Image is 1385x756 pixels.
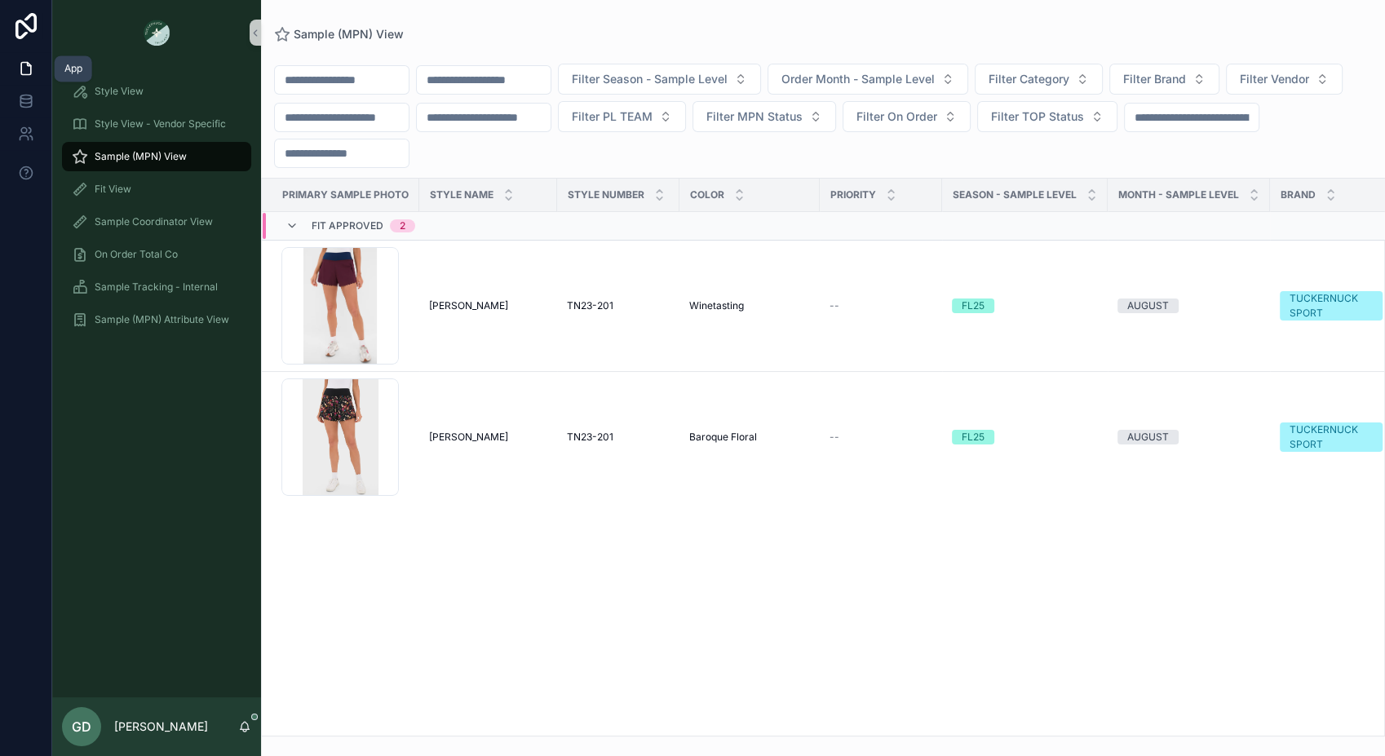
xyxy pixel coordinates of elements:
p: [PERSON_NAME] [114,718,208,735]
div: FL25 [962,298,985,313]
span: TN23-201 [567,299,613,312]
a: TUCKERNUCK SPORT [1280,422,1383,452]
span: Style View [95,85,144,98]
a: TUCKERNUCK SPORT [1280,291,1383,321]
span: [PERSON_NAME] [429,431,508,444]
a: [PERSON_NAME] [429,299,547,312]
span: Winetasting [689,299,744,312]
button: Select Button [692,101,836,132]
span: -- [830,299,839,312]
span: -- [830,431,839,444]
span: Fit View [95,183,131,196]
span: Order Month - Sample Level [781,71,935,87]
button: Select Button [975,64,1103,95]
div: TUCKERNUCK SPORT [1290,291,1373,321]
a: Baroque Floral [689,431,810,444]
span: Filter MPN Status [706,108,803,125]
a: Sample (MPN) View [274,26,404,42]
span: Color [690,188,724,201]
a: -- [830,299,932,312]
span: Sample (MPN) View [95,150,187,163]
img: App logo [144,20,170,46]
span: Filter PL TEAM [572,108,653,125]
span: Sample Tracking - Internal [95,281,218,294]
div: AUGUST [1127,430,1169,444]
span: Filter Brand [1123,71,1186,87]
a: -- [830,431,932,444]
div: AUGUST [1127,298,1169,313]
span: Sample (MPN) Attribute View [95,313,229,326]
span: Filter On Order [856,108,937,125]
a: Sample Coordinator View [62,207,251,237]
span: GD [72,717,91,736]
a: FL25 [952,430,1098,444]
a: Sample (MPN) View [62,142,251,171]
span: [PERSON_NAME] [429,299,508,312]
span: Filter Vendor [1240,71,1309,87]
button: Select Button [1109,64,1219,95]
span: Style Number [568,188,644,201]
button: Select Button [977,101,1117,132]
div: FL25 [962,430,985,444]
a: TN23-201 [567,299,670,312]
a: FL25 [952,298,1098,313]
span: PRIMARY SAMPLE PHOTO [282,188,409,201]
span: Fit Approved [312,219,383,232]
a: Sample Tracking - Internal [62,272,251,302]
span: Baroque Floral [689,431,757,444]
span: Sample Coordinator View [95,215,213,228]
a: Style View [62,77,251,106]
span: MONTH - SAMPLE LEVEL [1118,188,1239,201]
div: TUCKERNUCK SPORT [1290,422,1373,452]
button: Select Button [1226,64,1343,95]
span: Filter Season - Sample Level [572,71,728,87]
a: Style View - Vendor Specific [62,109,251,139]
span: Brand [1281,188,1316,201]
a: [PERSON_NAME] [429,431,547,444]
span: PRIORITY [830,188,876,201]
a: AUGUST [1117,298,1260,313]
div: scrollable content [52,65,261,356]
a: AUGUST [1117,430,1260,444]
div: App [64,62,82,75]
button: Select Button [558,101,686,132]
a: Fit View [62,175,251,204]
button: Select Button [768,64,968,95]
a: TN23-201 [567,431,670,444]
span: TN23-201 [567,431,613,444]
div: 2 [400,219,405,232]
button: Select Button [558,64,761,95]
a: On Order Total Co [62,240,251,269]
span: Style View - Vendor Specific [95,117,226,130]
span: Sample (MPN) View [294,26,404,42]
a: Winetasting [689,299,810,312]
span: Filter Category [989,71,1069,87]
span: Style Name [430,188,493,201]
span: Season - Sample Level [953,188,1077,201]
button: Select Button [843,101,971,132]
span: On Order Total Co [95,248,178,261]
a: Sample (MPN) Attribute View [62,305,251,334]
span: Filter TOP Status [991,108,1084,125]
